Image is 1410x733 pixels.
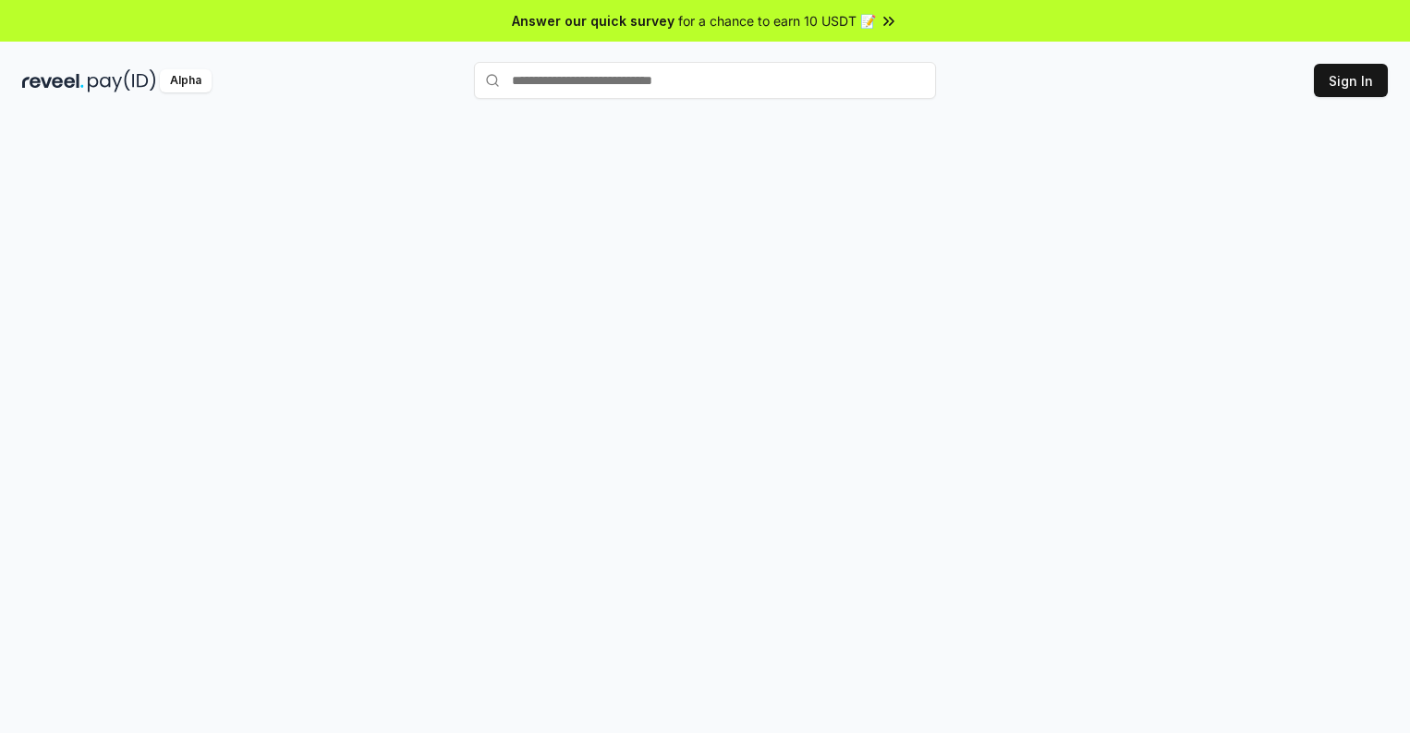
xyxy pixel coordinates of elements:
[160,69,212,92] div: Alpha
[22,69,84,92] img: reveel_dark
[1314,64,1388,97] button: Sign In
[678,11,876,31] span: for a chance to earn 10 USDT 📝
[512,11,675,31] span: Answer our quick survey
[88,69,156,92] img: pay_id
